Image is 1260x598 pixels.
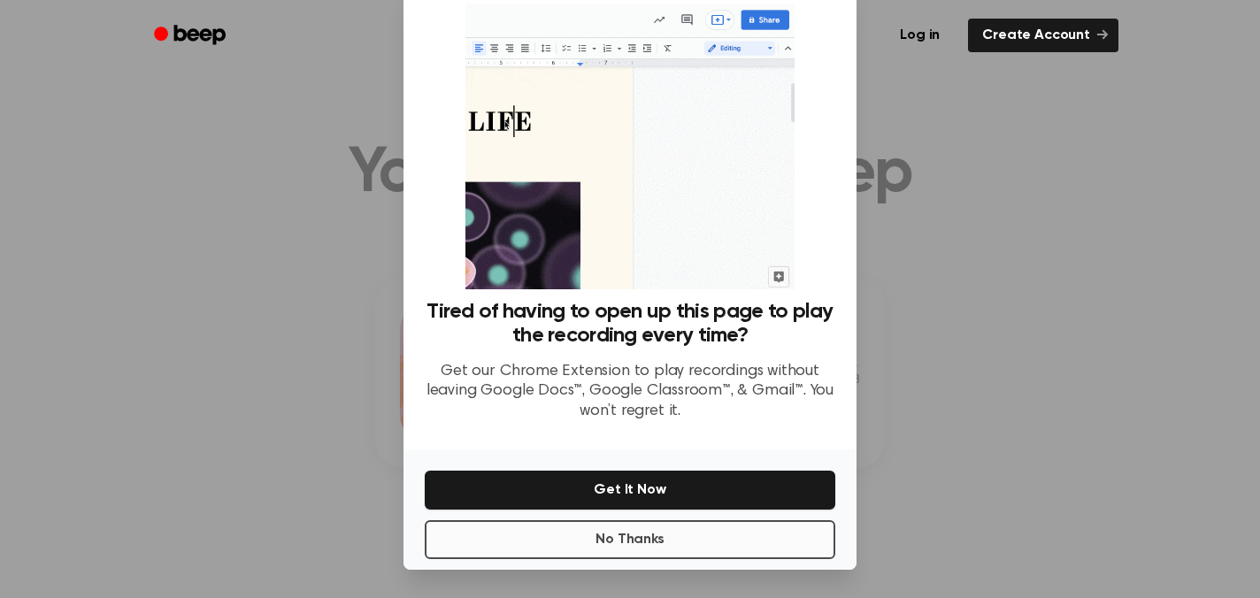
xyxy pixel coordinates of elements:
[425,520,835,559] button: No Thanks
[425,471,835,510] button: Get It Now
[882,15,957,56] a: Log in
[425,300,835,348] h3: Tired of having to open up this page to play the recording every time?
[425,362,835,422] p: Get our Chrome Extension to play recordings without leaving Google Docs™, Google Classroom™, & Gm...
[465,4,794,289] img: Beep extension in action
[142,19,242,53] a: Beep
[968,19,1118,52] a: Create Account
